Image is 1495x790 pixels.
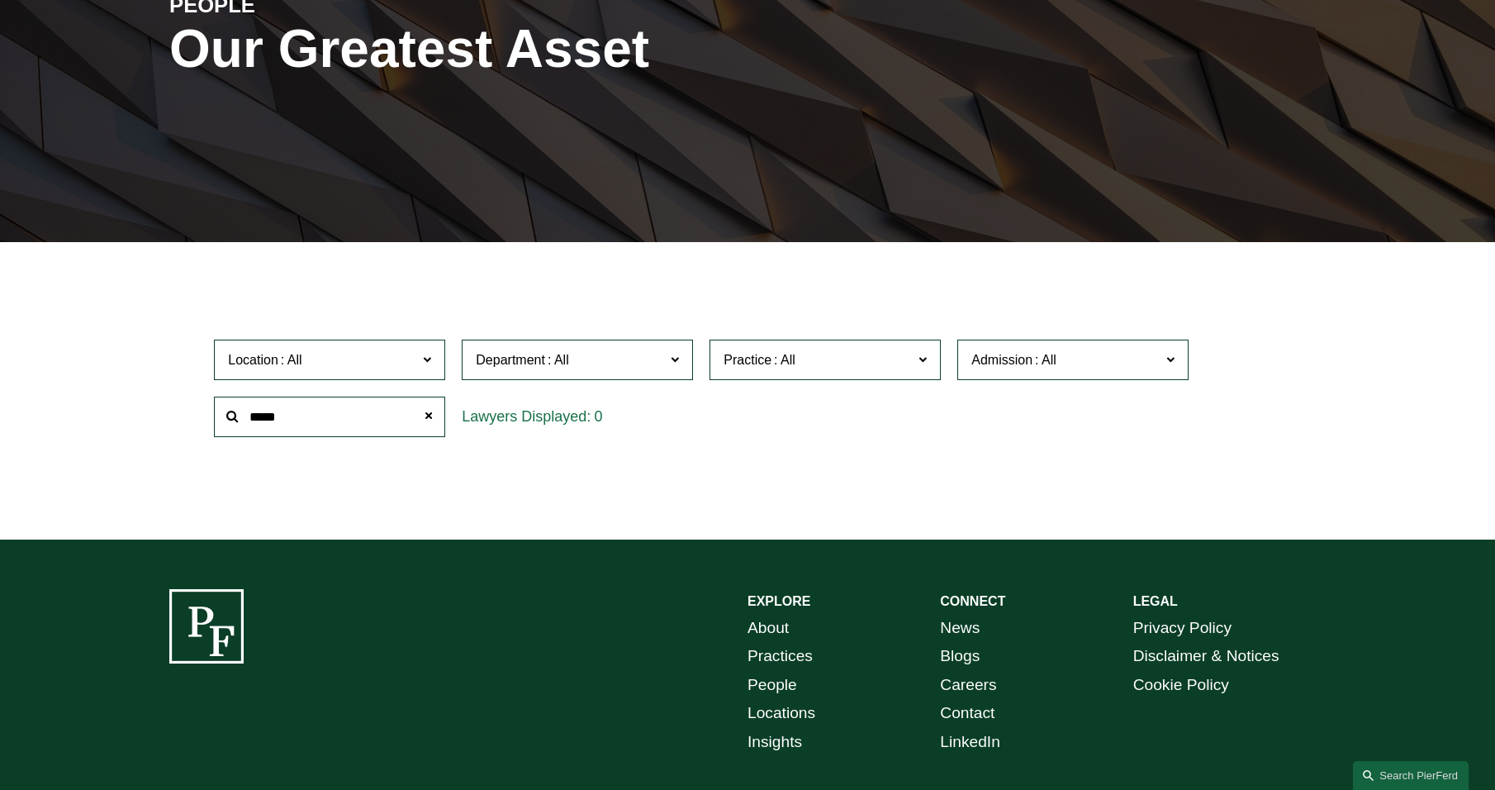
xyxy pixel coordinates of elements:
a: Insights [747,728,802,757]
span: Department [476,353,545,367]
a: LinkedIn [940,728,1000,757]
a: News [940,614,980,643]
span: 0 [594,408,602,425]
a: Privacy Policy [1133,614,1232,643]
a: Cookie Policy [1133,671,1229,700]
a: Blogs [940,642,980,671]
span: Admission [971,353,1032,367]
a: Locations [747,699,815,728]
a: Careers [940,671,996,700]
h1: Our Greatest Asset [169,19,940,79]
a: Search this site [1353,761,1469,790]
span: Practice [724,353,771,367]
a: About [747,614,789,643]
a: People [747,671,797,700]
a: Disclaimer & Notices [1133,642,1279,671]
span: Location [228,353,278,367]
strong: CONNECT [940,594,1005,608]
a: Practices [747,642,813,671]
a: Contact [940,699,994,728]
strong: EXPLORE [747,594,810,608]
strong: LEGAL [1133,594,1178,608]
